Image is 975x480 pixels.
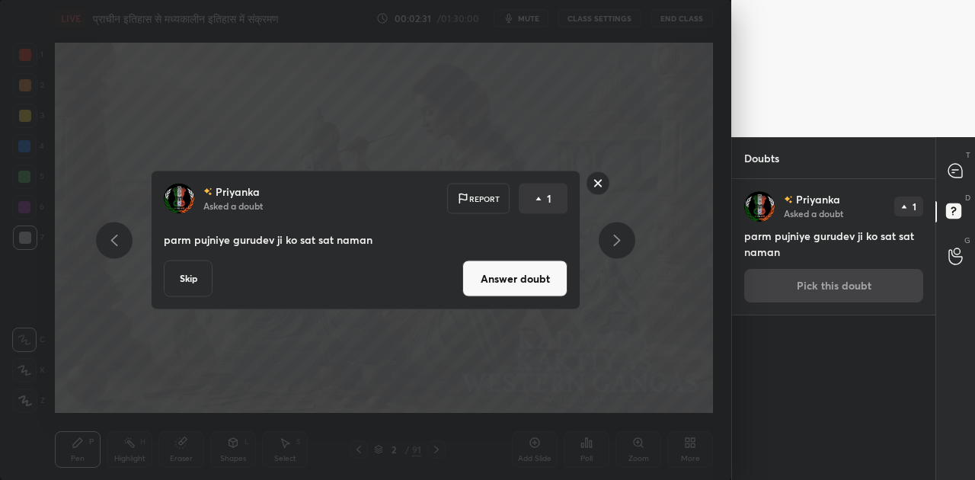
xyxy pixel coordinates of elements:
[164,184,194,214] img: 4751a67e4c4f41b397f70331c09b53fd.jpg
[966,149,970,161] p: T
[462,261,567,297] button: Answer doubt
[964,235,970,246] p: G
[913,202,916,211] p: 1
[547,191,551,206] p: 1
[784,196,793,204] img: no-rating-badge.077c3623.svg
[965,192,970,203] p: D
[796,194,840,206] p: Priyanka
[732,179,935,480] div: grid
[203,187,213,196] img: no-rating-badge.077c3623.svg
[447,184,510,214] div: Report
[216,186,260,198] p: Priyanka
[744,191,775,222] img: 4751a67e4c4f41b397f70331c09b53fd.jpg
[784,207,843,219] p: Asked a doubt
[732,138,791,178] p: Doubts
[164,232,567,248] p: parm pujniye gurudev ji ko sat sat naman
[164,261,213,297] button: Skip
[744,228,923,260] h4: parm pujniye gurudev ji ko sat sat naman
[203,200,263,212] p: Asked a doubt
